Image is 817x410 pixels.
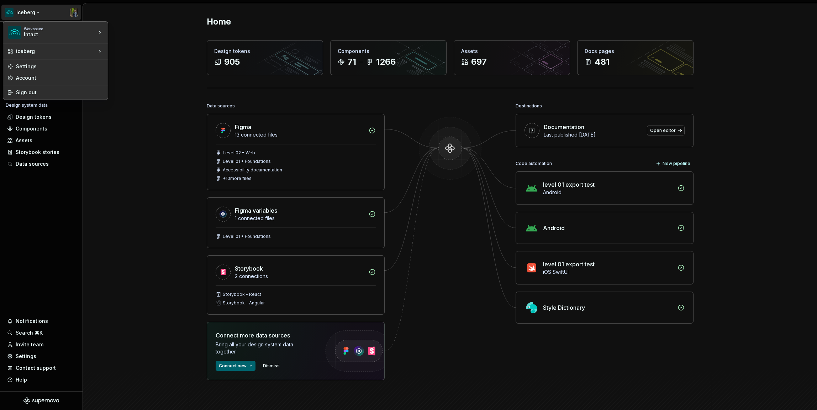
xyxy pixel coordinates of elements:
div: Intact [24,31,84,38]
div: Sign out [16,89,104,96]
div: Account [16,74,104,81]
div: Settings [16,63,104,70]
div: Workspace [24,27,96,31]
img: 418c6d47-6da6-4103-8b13-b5999f8989a1.png [8,26,21,39]
div: iceberg [16,48,96,55]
